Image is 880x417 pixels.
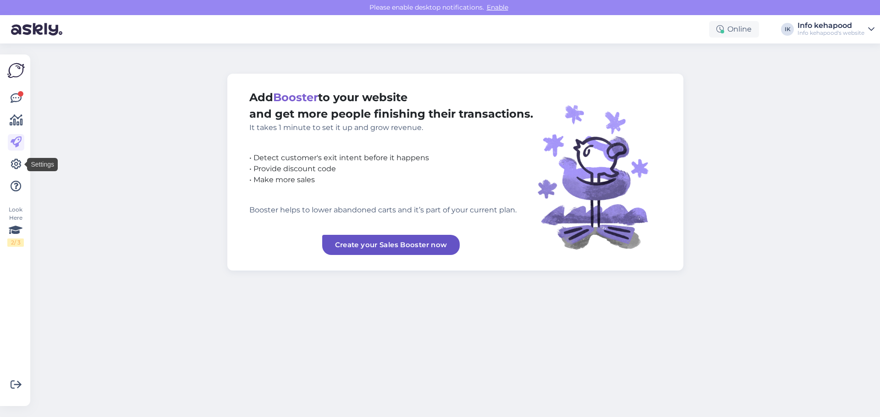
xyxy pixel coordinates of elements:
a: Info kehapoodInfo kehapood's website [797,22,874,37]
div: IK [781,23,794,36]
span: Enable [484,3,511,11]
img: Askly Logo [7,62,25,79]
div: Booster helps to lower abandoned carts and it’s part of your current plan. [249,205,533,216]
div: It takes 1 minute to set it up and grow revenue. [249,122,533,133]
a: Create your Sales Booster now [322,235,460,255]
div: • Make more sales [249,174,533,185]
div: Info kehapood [797,22,864,29]
div: Add to your website and get more people finishing their transactions. [249,89,533,133]
img: illustration [533,89,661,255]
div: Online [709,21,759,38]
div: • Provide discount code [249,163,533,174]
span: Booster [273,91,318,104]
div: • Detect customer's exit intent before it happens [249,152,533,163]
div: Look Here [7,206,24,247]
div: Info kehapood's website [797,29,864,37]
div: Settings [27,158,58,171]
div: 2 / 3 [7,238,24,247]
